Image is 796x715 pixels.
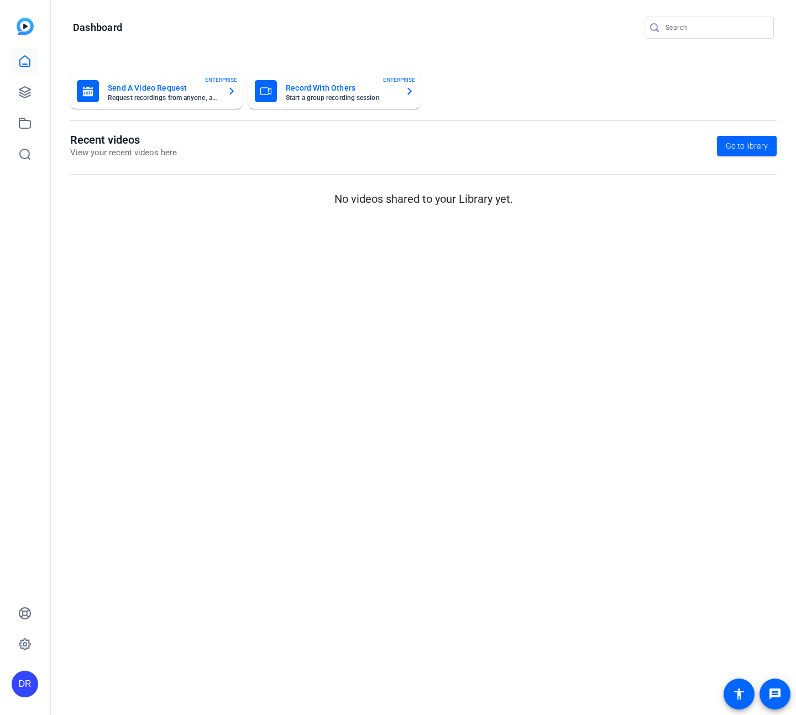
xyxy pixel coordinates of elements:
input: Search [666,21,765,34]
div: DR [12,671,38,697]
h1: Recent videos [70,133,177,146]
mat-icon: accessibility [732,687,746,701]
mat-card-title: Send A Video Request [108,81,218,94]
mat-card-subtitle: Request recordings from anyone, anywhere [108,94,218,101]
span: ENTERPRISE [383,76,415,84]
p: No videos shared to your Library yet. [70,191,777,207]
mat-icon: message [768,687,782,701]
img: blue-gradient.svg [17,18,34,35]
button: Record With OthersStart a group recording sessionENTERPRISE [248,73,421,109]
mat-card-subtitle: Start a group recording session [286,94,396,101]
span: ENTERPRISE [205,76,237,84]
span: Go to library [726,140,768,152]
button: Send A Video RequestRequest recordings from anyone, anywhereENTERPRISE [70,73,243,109]
a: Go to library [717,136,777,156]
p: View your recent videos here [70,146,177,159]
mat-card-title: Record With Others [286,81,396,94]
h1: Dashboard [73,21,122,34]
